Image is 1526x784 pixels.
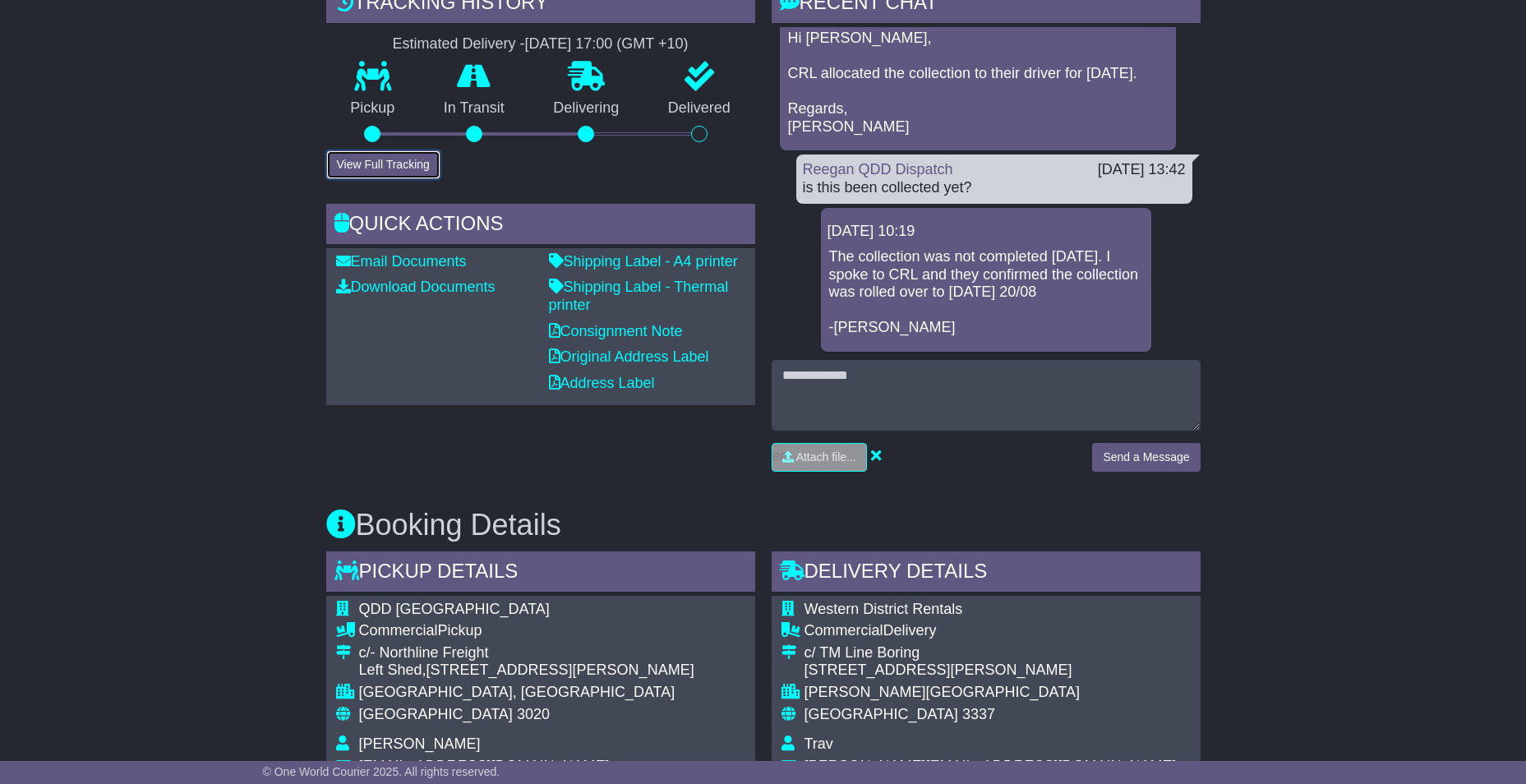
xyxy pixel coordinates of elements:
div: [DATE] 13:42 [1098,161,1186,179]
span: QDD [GEOGRAPHIC_DATA] [359,601,550,617]
div: Left Shed,[STREET_ADDRESS][PERSON_NAME] [359,662,694,680]
div: is this been collected yet? [803,179,1186,197]
p: Hi [PERSON_NAME], CRL allocated the collection to their driver for [DATE]. Regards, [PERSON_NAME] [788,30,1168,136]
span: Commercial [359,622,438,639]
span: [EMAIL_ADDRESS][DOMAIN_NAME] [359,758,610,774]
div: c/ TM Line Boring [804,644,1177,662]
span: [GEOGRAPHIC_DATA] [804,706,958,722]
span: © One World Courier 2025. All rights reserved. [263,765,500,778]
span: Western District Rentals [804,601,963,617]
div: [DATE] 17:00 (GMT +10) [525,35,689,53]
div: Delivery Details [772,551,1201,596]
a: Shipping Label - A4 printer [549,253,738,270]
div: Quick Actions [326,204,755,248]
div: [PERSON_NAME][GEOGRAPHIC_DATA] [804,684,1177,702]
span: [GEOGRAPHIC_DATA] [359,706,513,722]
div: Pickup Details [326,551,755,596]
button: Send a Message [1092,443,1200,472]
a: Shipping Label - Thermal printer [549,279,729,313]
div: [GEOGRAPHIC_DATA], [GEOGRAPHIC_DATA] [359,684,694,702]
button: View Full Tracking [326,150,440,179]
a: Original Address Label [549,348,709,365]
span: 3337 [962,706,995,722]
span: Commercial [804,622,883,639]
a: Address Label [549,375,655,391]
div: Pickup [359,622,694,640]
p: Delivering [529,99,644,118]
div: c/- Northline Freight [359,644,694,662]
span: Trav [804,736,833,752]
span: [PERSON_NAME] [359,736,481,752]
a: Consignment Note [549,323,683,339]
p: The collection was not completed [DATE]. I spoke to CRL and they confirmed the collection was rol... [829,248,1143,337]
h3: Booking Details [326,509,1201,542]
a: Reegan QDD Dispatch [803,161,953,178]
p: In Transit [419,99,529,118]
div: [DATE] 10:19 [828,223,1145,241]
span: [PERSON_NAME][EMAIL_ADDRESS][DOMAIN_NAME] [804,758,1177,774]
div: Delivery [804,622,1177,640]
p: Pickup [326,99,420,118]
span: 3020 [517,706,550,722]
a: Email Documents [336,253,467,270]
p: Delivered [643,99,755,118]
a: Download Documents [336,279,496,295]
div: Estimated Delivery - [326,35,755,53]
div: [STREET_ADDRESS][PERSON_NAME] [804,662,1177,680]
